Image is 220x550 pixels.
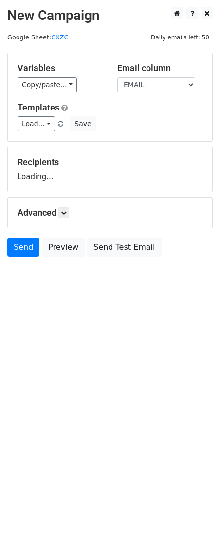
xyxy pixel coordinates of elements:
a: Copy/paste... [18,77,77,92]
button: Save [70,116,95,131]
a: Load... [18,116,55,131]
a: Preview [42,238,85,257]
h5: Advanced [18,207,202,218]
h5: Email column [117,63,202,73]
div: Loading... [18,157,202,182]
h5: Recipients [18,157,202,167]
h5: Variables [18,63,103,73]
a: Send Test Email [87,238,161,257]
a: Templates [18,102,59,112]
h2: New Campaign [7,7,213,24]
small: Google Sheet: [7,34,68,41]
a: Daily emails left: 50 [147,34,213,41]
a: CXZC [51,34,68,41]
a: Send [7,238,39,257]
span: Daily emails left: 50 [147,32,213,43]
